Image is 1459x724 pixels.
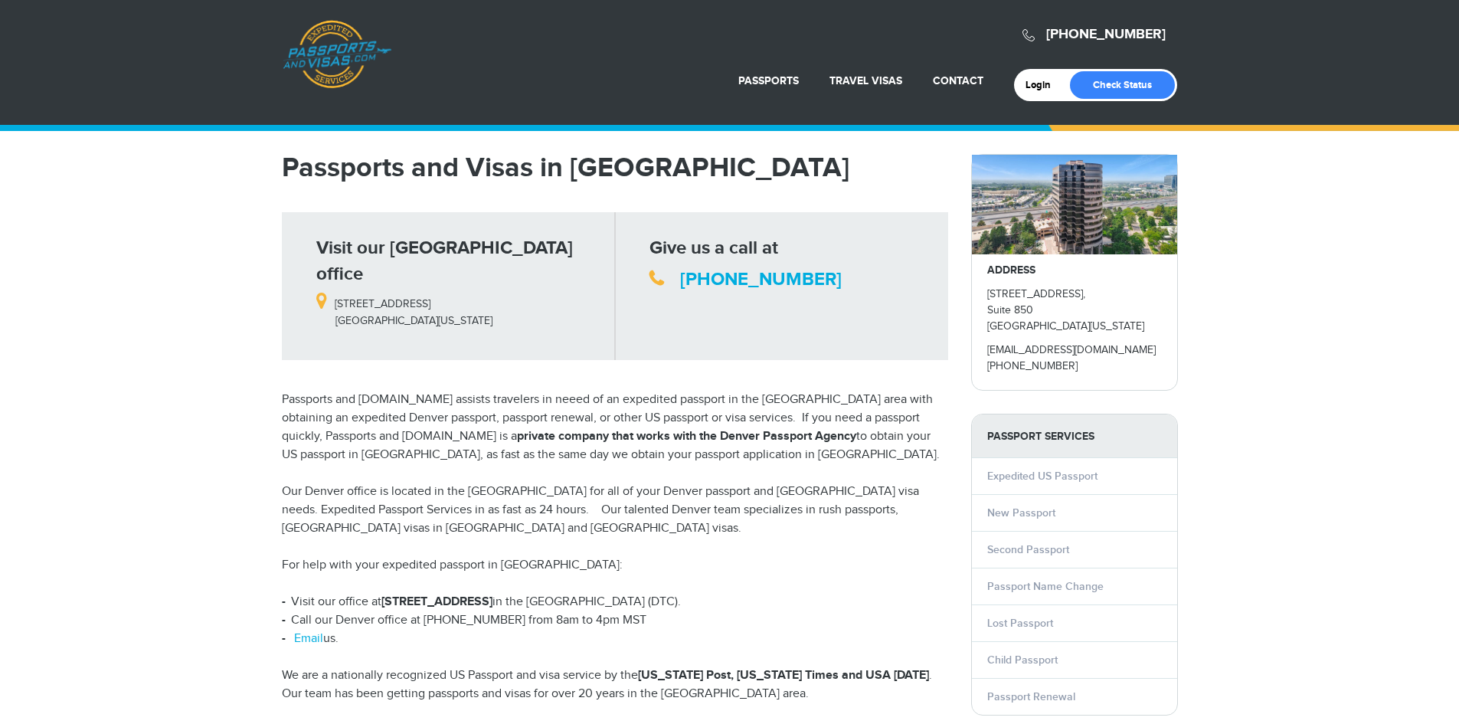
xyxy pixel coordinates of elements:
a: Email [294,631,323,646]
a: Second Passport [987,543,1069,556]
strong: [STREET_ADDRESS] [381,595,492,609]
a: Passports & [DOMAIN_NAME] [283,20,391,89]
strong: Give us a call at [649,237,778,259]
p: We are a nationally recognized US Passport and visa service by the . Our team has been getting pa... [282,667,948,703]
a: [PHONE_NUMBER] [680,268,842,290]
h1: Passports and Visas in [GEOGRAPHIC_DATA] [282,154,948,182]
p: Passports and [DOMAIN_NAME] assists travelers in neeed of an expedited passport in the [GEOGRAPHI... [282,391,948,464]
p: Our Denver office is located in the [GEOGRAPHIC_DATA] for all of your Denver passport and [GEOGRA... [282,483,948,538]
img: passportsandvisas_denver_5251_dtc_parkway_-_28de80_-_029b8f063c7946511503b0bb3931d518761db640.jpg [972,155,1177,254]
a: Check Status [1070,71,1175,99]
a: Passport Renewal [987,690,1075,703]
a: Login [1026,79,1062,91]
a: [PHONE_NUMBER] [1046,26,1166,43]
strong: private company that works with the Denver Passport Agency [517,429,856,444]
a: Passports [738,74,799,87]
li: Call our Denver office at [PHONE_NUMBER] from 8am to 4pm MST [282,611,948,630]
p: For help with your expedited passport in [GEOGRAPHIC_DATA]: [282,556,948,575]
a: New Passport [987,506,1055,519]
strong: Visit our [GEOGRAPHIC_DATA] office [316,237,573,285]
strong: PASSPORT SERVICES [972,414,1177,458]
a: Lost Passport [987,617,1053,630]
a: Passport Name Change [987,580,1104,593]
strong: [US_STATE] Post, [US_STATE] Times and USA [DATE] [638,668,929,683]
a: Travel Visas [829,74,902,87]
li: Visit our office at in the [GEOGRAPHIC_DATA] (DTC). [282,593,948,611]
strong: ADDRESS [987,264,1035,277]
a: Contact [933,74,983,87]
a: [EMAIL_ADDRESS][DOMAIN_NAME] [987,344,1156,356]
p: [STREET_ADDRESS], Suite 850 [GEOGRAPHIC_DATA][US_STATE] [987,287,1162,335]
p: [PHONE_NUMBER] [987,359,1162,375]
li: us. [282,630,948,648]
a: Expedited US Passport [987,470,1098,483]
a: Child Passport [987,654,1058,667]
p: [STREET_ADDRESS] [GEOGRAPHIC_DATA][US_STATE] [316,287,604,329]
